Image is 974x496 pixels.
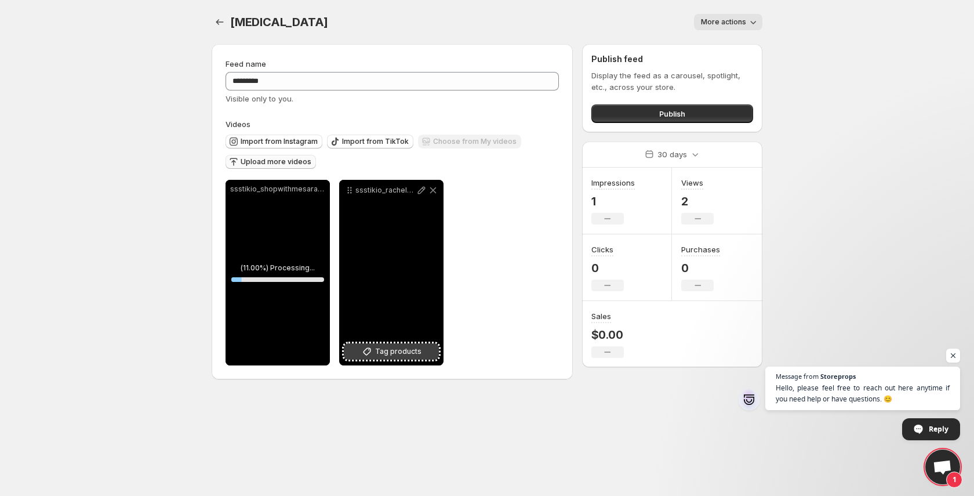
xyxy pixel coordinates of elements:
[659,108,685,120] span: Publish
[591,328,624,342] p: $0.00
[212,14,228,30] button: Settings
[327,135,413,149] button: Import from TikTok
[226,180,330,365] div: ssstikio_shopwithmesarab_1755895909715(11.00%) Processing...11%
[226,94,293,103] span: Visible only to you.
[339,180,444,365] div: ssstikio_racheldoll86_1755895636929Tag products
[681,194,714,208] p: 2
[230,184,325,194] p: ssstikio_shopwithmesarab_1755895909715
[694,14,762,30] button: More actions
[929,419,948,439] span: Reply
[241,157,311,166] span: Upload more videos
[226,59,266,68] span: Feed name
[591,177,635,189] h3: Impressions
[591,244,613,255] h3: Clicks
[820,373,856,379] span: Storeprops
[776,382,950,404] span: Hello, please feel free to reach out here anytime if you need help or have questions. 😊
[776,373,819,379] span: Message from
[241,137,318,146] span: Import from Instagram
[681,261,720,275] p: 0
[226,155,316,169] button: Upload more videos
[230,15,328,29] span: [MEDICAL_DATA]
[226,135,322,149] button: Import from Instagram
[925,450,960,484] a: Open chat
[342,137,409,146] span: Import from TikTok
[591,70,753,93] p: Display the feed as a carousel, spotlight, etc., across your store.
[591,104,753,123] button: Publish
[355,186,416,195] p: ssstikio_racheldoll86_1755895636929
[591,53,753,65] h2: Publish feed
[701,17,746,27] span: More actions
[226,120,250,129] span: Videos
[375,346,421,357] span: Tag products
[681,244,720,255] h3: Purchases
[591,310,611,322] h3: Sales
[681,177,703,189] h3: Views
[591,194,635,208] p: 1
[946,472,962,488] span: 1
[591,261,624,275] p: 0
[657,149,687,160] p: 30 days
[344,343,439,360] button: Tag products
